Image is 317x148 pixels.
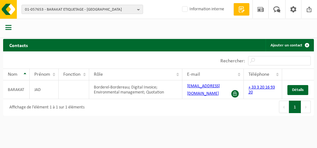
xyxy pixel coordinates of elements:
span: Prénom [34,72,50,77]
button: 01-057653 - BARAKAT ETIQUETAGE - [GEOGRAPHIC_DATA] [22,5,143,14]
span: E-mail [187,72,200,77]
span: Fonction [63,72,80,77]
span: 01-057653 - BARAKAT ETIQUETAGE - [GEOGRAPHIC_DATA] [25,5,135,14]
span: Téléphone [248,72,269,77]
label: Rechercher: [220,59,245,64]
span: Nom [8,72,17,77]
button: Next [301,101,311,113]
a: Détails [287,85,308,95]
button: 1 [289,101,301,113]
div: Affichage de l'élément 1 à 1 sur 1 éléments [6,102,84,113]
span: Détails [292,88,304,92]
h2: Contacts [3,39,34,51]
td: BARAKAT [3,80,30,99]
a: [EMAIL_ADDRESS][DOMAIN_NAME] [187,84,220,96]
td: Borderel-Bordereau; Digital Invoice; Environmental management; Quotation [89,80,182,99]
td: JAD [30,80,59,99]
label: Information interne [181,5,224,14]
span: Rôle [94,72,103,77]
a: + 33 3 20 16 93 20 [248,85,275,95]
button: Previous [279,101,289,113]
a: Ajouter un contact [266,39,313,51]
